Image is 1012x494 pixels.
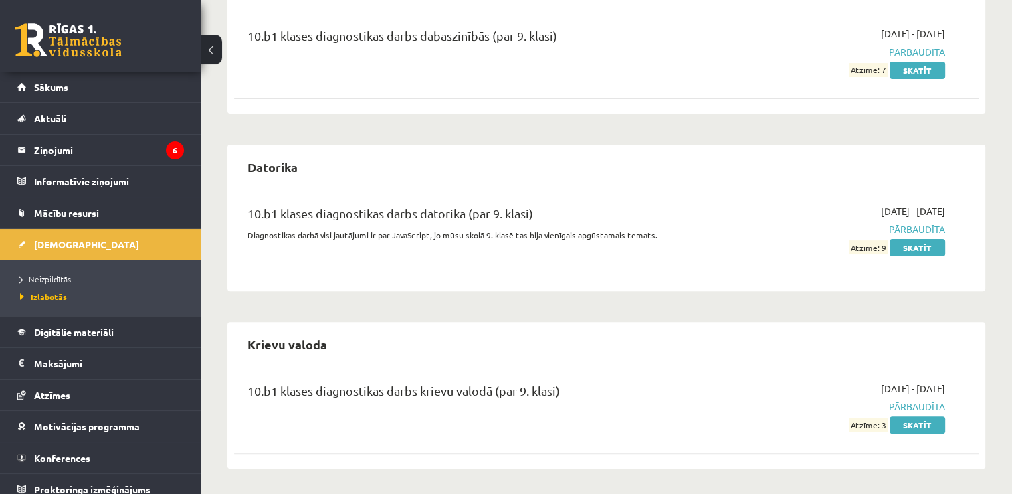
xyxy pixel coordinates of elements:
legend: Ziņojumi [34,135,184,165]
span: Izlabotās [20,291,67,302]
div: 10.b1 klases diagnostikas darbs dabaszinībās (par 9. klasi) [247,27,706,52]
span: Sākums [34,81,68,93]
span: Konferences [34,452,90,464]
span: Atzīme: 7 [849,63,888,77]
span: Atzīme: 3 [849,418,888,432]
span: Mācību resursi [34,207,99,219]
a: Rīgas 1. Tālmācības vidusskola [15,23,122,57]
span: [DATE] - [DATE] [881,382,945,396]
a: Ziņojumi6 [17,135,184,165]
span: Aktuāli [34,112,66,125]
a: Aktuāli [17,103,184,134]
span: Atzīme: 9 [849,240,888,254]
a: Neizpildītās [20,273,187,285]
span: Pārbaudīta [726,45,945,59]
a: Skatīt [890,239,945,256]
a: Izlabotās [20,291,187,303]
a: Mācību resursi [17,197,184,228]
span: Pārbaudīta [726,222,945,236]
a: [DEMOGRAPHIC_DATA] [17,229,184,260]
p: Diagnostikas darbā visi jautājumi ir par JavaScript, jo mūsu skolā 9. klasē tas bija vienīgais ap... [247,229,706,241]
span: Motivācijas programma [34,420,140,432]
span: Digitālie materiāli [34,326,114,338]
a: Atzīmes [17,380,184,410]
div: 10.b1 klases diagnostikas darbs datorikā (par 9. klasi) [247,204,706,229]
legend: Informatīvie ziņojumi [34,166,184,197]
a: Digitālie materiāli [17,317,184,347]
span: Pārbaudīta [726,400,945,414]
span: [DATE] - [DATE] [881,27,945,41]
span: Atzīmes [34,389,70,401]
span: [DATE] - [DATE] [881,204,945,218]
a: Informatīvie ziņojumi [17,166,184,197]
h2: Krievu valoda [234,329,340,360]
div: 10.b1 klases diagnostikas darbs krievu valodā (par 9. klasi) [247,382,706,406]
a: Sākums [17,72,184,102]
h2: Datorika [234,151,311,183]
span: Neizpildītās [20,274,71,284]
a: Skatīt [890,416,945,434]
i: 6 [166,141,184,159]
legend: Maksājumi [34,348,184,379]
a: Konferences [17,442,184,473]
span: [DEMOGRAPHIC_DATA] [34,238,139,250]
a: Maksājumi [17,348,184,379]
a: Skatīt [890,62,945,79]
a: Motivācijas programma [17,411,184,442]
